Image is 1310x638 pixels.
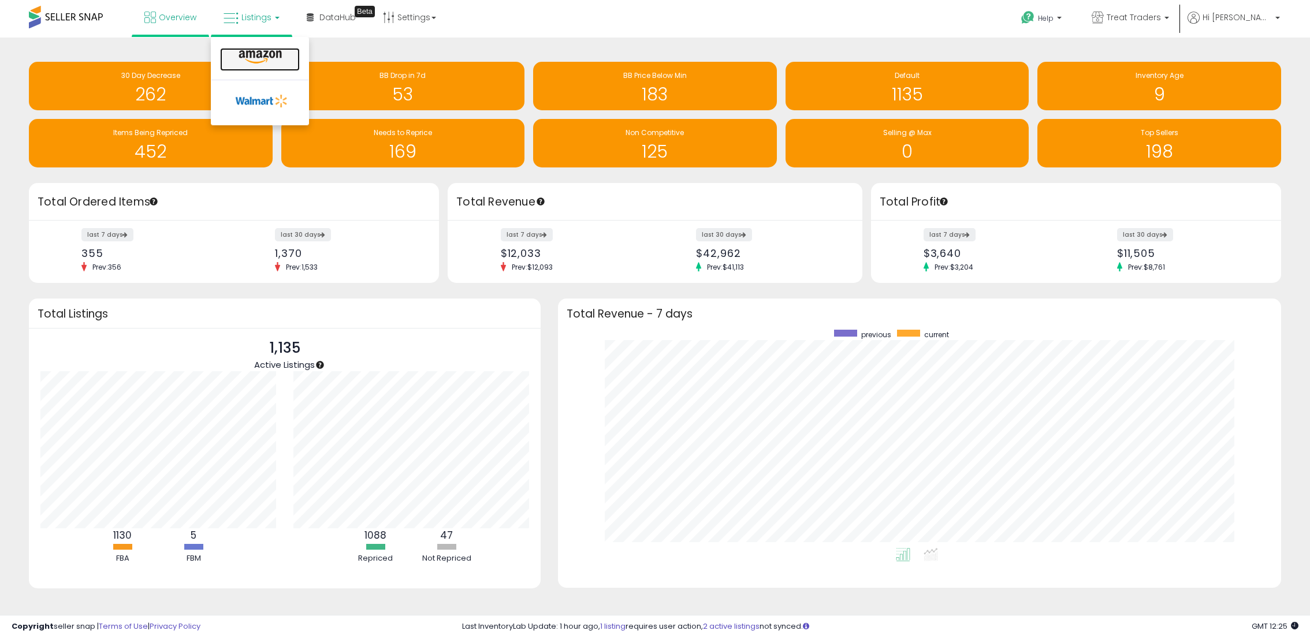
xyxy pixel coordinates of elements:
div: Tooltip anchor [535,196,546,207]
div: $3,640 [924,247,1067,259]
b: 1088 [364,528,386,542]
span: Listings [241,12,271,23]
h1: 125 [539,142,771,161]
a: Selling @ Max 0 [786,119,1029,167]
a: Non Competitive 125 [533,119,777,167]
span: Prev: $12,093 [506,262,559,272]
span: Items Being Repriced [113,128,188,137]
span: Hi [PERSON_NAME] [1203,12,1272,23]
h3: Total Revenue - 7 days [567,309,1272,318]
label: last 7 days [501,228,553,241]
h3: Total Revenue [456,194,854,210]
div: $12,033 [501,247,646,259]
span: Active Listings [254,359,315,371]
p: 1,135 [254,337,315,359]
a: 1 listing [600,621,626,632]
a: Terms of Use [99,621,148,632]
a: BB Drop in 7d 53 [281,62,525,110]
span: Top Sellers [1141,128,1178,137]
a: Items Being Repriced 452 [29,119,273,167]
a: Inventory Age 9 [1037,62,1281,110]
label: last 30 days [1117,228,1173,241]
b: 5 [191,528,196,542]
i: Click here to read more about un-synced listings. [803,622,809,630]
span: Prev: $3,204 [929,262,979,272]
span: Prev: 356 [87,262,127,272]
a: Needs to Reprice 169 [281,119,525,167]
h1: 1135 [791,85,1024,104]
span: Needs to Reprice [374,128,432,137]
span: BB Price Below Min [623,70,687,80]
span: Treat Traders [1107,12,1161,23]
a: BB Price Below Min 183 [533,62,777,110]
h3: Total Profit [880,194,1272,210]
a: 2 active listings [703,621,760,632]
h1: 169 [287,142,519,161]
span: Prev: $41,113 [701,262,750,272]
h1: 0 [791,142,1024,161]
span: previous [861,330,891,339]
a: Default 1135 [786,62,1029,110]
i: Get Help [1021,10,1035,25]
span: Inventory Age [1136,70,1184,80]
span: Non Competitive [626,128,684,137]
span: Prev: 1,533 [280,262,323,272]
h1: 198 [1043,142,1275,161]
div: Tooltip anchor [315,360,325,370]
span: Overview [159,12,196,23]
span: BB Drop in 7d [379,70,426,80]
span: DataHub [319,12,356,23]
span: Help [1038,13,1054,23]
a: Help [1012,2,1073,38]
span: current [924,330,949,339]
div: $42,962 [696,247,842,259]
label: last 7 days [81,228,133,241]
h3: Total Ordered Items [38,194,430,210]
div: Tooltip anchor [939,196,949,207]
div: FBM [159,553,228,564]
a: Privacy Policy [150,621,200,632]
div: Not Repriced [412,553,481,564]
strong: Copyright [12,621,54,632]
b: 1130 [113,528,132,542]
h1: 53 [287,85,519,104]
h1: 183 [539,85,771,104]
div: seller snap | | [12,621,200,632]
h1: 9 [1043,85,1275,104]
div: 355 [81,247,225,259]
a: Hi [PERSON_NAME] [1188,12,1280,38]
span: 30 Day Decrease [121,70,180,80]
div: FBA [88,553,157,564]
label: last 30 days [275,228,331,241]
h3: Total Listings [38,309,532,318]
span: Prev: $8,761 [1122,262,1171,272]
a: Top Sellers 198 [1037,119,1281,167]
div: Tooltip anchor [355,6,375,17]
b: 47 [440,528,453,542]
span: Selling @ Max [883,128,932,137]
div: 1,370 [275,247,419,259]
label: last 30 days [696,228,752,241]
div: $11,505 [1117,247,1261,259]
div: Last InventoryLab Update: 1 hour ago, requires user action, not synced. [462,621,1298,632]
div: Tooltip anchor [148,196,159,207]
span: 2025-09-6 12:25 GMT [1252,621,1298,632]
span: Default [895,70,920,80]
h1: 452 [35,142,267,161]
h1: 262 [35,85,267,104]
label: last 7 days [924,228,976,241]
a: 30 Day Decrease 262 [29,62,273,110]
div: Repriced [341,553,410,564]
